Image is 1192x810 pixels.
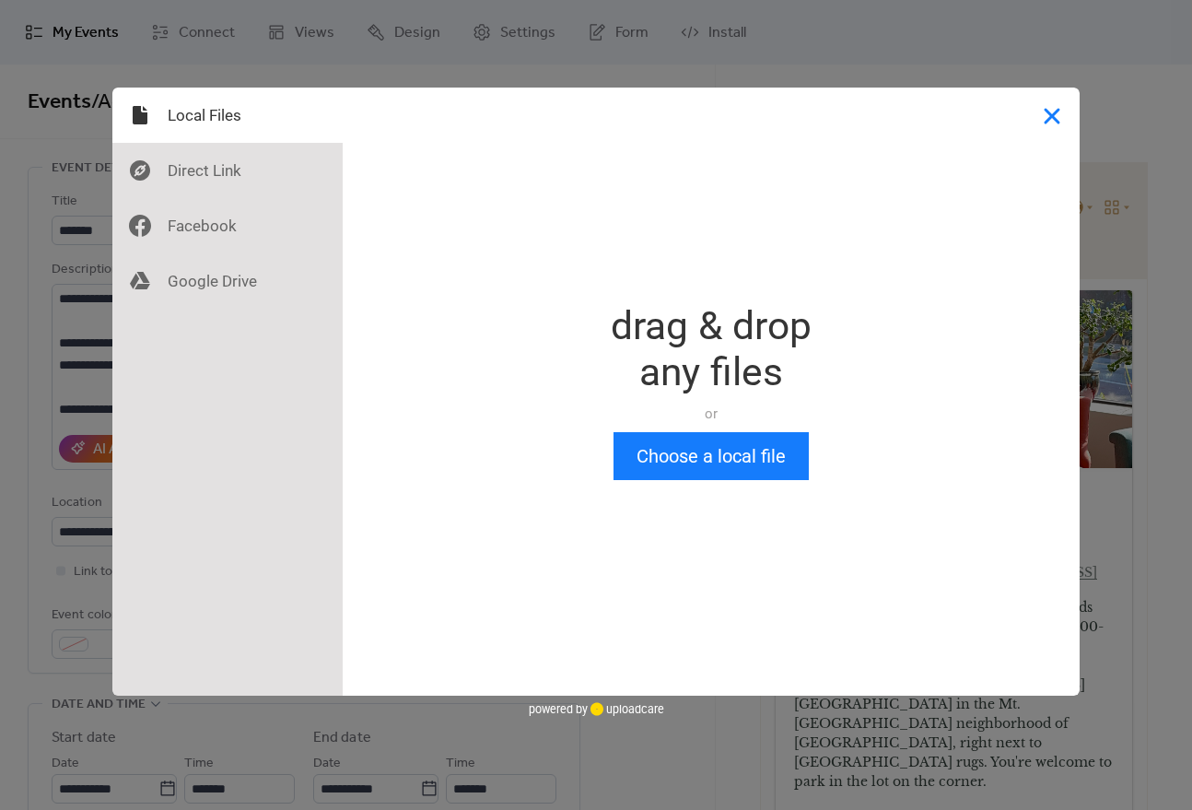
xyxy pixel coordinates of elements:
a: uploadcare [588,702,664,716]
div: powered by [529,696,664,723]
div: Local Files [112,88,343,143]
button: Choose a local file [614,432,809,480]
div: Direct Link [112,143,343,198]
div: Google Drive [112,253,343,309]
button: Close [1024,88,1080,143]
div: Facebook [112,198,343,253]
div: drag & drop any files [611,303,812,395]
div: or [611,405,812,423]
